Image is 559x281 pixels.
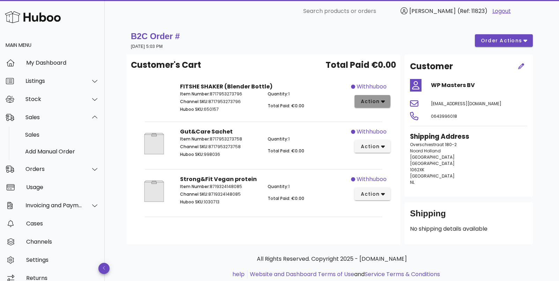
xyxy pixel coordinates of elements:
[131,31,180,41] strong: B2C Order #
[326,59,396,71] span: Total Paid €0.00
[25,166,82,172] div: Orders
[180,199,204,205] span: Huboo SKU:
[26,257,99,263] div: Settings
[232,270,245,278] a: help
[180,82,273,91] strong: FITSHE SHAKER (Blender Bottle)
[268,183,347,190] p: 1
[132,255,531,263] p: All Rights Reserved. Copyright 2025 - [DOMAIN_NAME]
[410,208,527,225] div: Shipping
[5,9,61,24] img: Huboo Logo
[431,81,527,89] h4: WP Masters BV
[409,7,456,15] span: [PERSON_NAME]
[180,175,257,183] strong: Strong&Fit Vegan protein
[26,59,99,66] div: My Dashboard
[410,142,457,147] span: Overschiestraat 180-2
[480,37,522,44] span: order actions
[180,106,204,112] span: Huboo SKU:
[431,101,501,107] span: [EMAIL_ADDRESS][DOMAIN_NAME]
[180,91,210,97] span: Item Number:
[250,270,354,278] a: Website and Dashboard Terms of Use
[410,179,415,185] span: NL
[268,148,304,154] span: Total Paid: €0.00
[360,143,380,150] span: action
[410,173,455,179] span: [GEOGRAPHIC_DATA]
[180,91,259,97] p: 8717953273796
[25,96,82,102] div: Stock
[268,183,288,189] span: Quantity:
[457,7,487,15] span: (Ref: 11823)
[268,103,304,109] span: Total Paid: €0.00
[180,144,259,150] p: 8717953273758
[410,132,527,142] h3: Shipping Address
[180,136,210,142] span: Item Number:
[360,190,380,198] span: action
[25,131,99,138] div: Sales
[136,175,172,207] img: Product Image
[268,136,347,142] p: 1
[180,128,233,136] strong: Gut&Care Sachet
[180,183,210,189] span: Item Number:
[180,99,208,105] span: Channel SKU:
[180,151,204,157] span: Huboo SKU:
[357,82,387,91] span: withhuboo
[360,98,380,105] span: action
[355,188,390,200] button: action
[355,140,390,153] button: action
[410,154,455,160] span: [GEOGRAPHIC_DATA]
[475,34,533,47] button: order actions
[410,225,527,233] p: No shipping details available
[180,191,208,197] span: Channel SKU:
[131,59,201,71] span: Customer's Cart
[180,191,259,197] p: 8719324148085
[26,238,99,245] div: Channels
[431,113,457,119] span: 0643996018
[268,91,347,97] p: 1
[131,44,163,49] small: [DATE] 5:03 PM
[180,106,259,113] p: 650157
[268,136,288,142] span: Quantity:
[25,114,82,121] div: Sales
[410,148,441,154] span: Noord Holland
[25,78,82,84] div: Listings
[180,99,259,105] p: 8717953273796
[410,160,455,166] span: [GEOGRAPHIC_DATA]
[492,7,511,15] a: Logout
[180,136,259,142] p: 8717953273758
[180,199,259,205] p: 1030713
[25,202,82,209] div: Invoicing and Payments
[268,195,304,201] span: Total Paid: €0.00
[180,151,259,158] p: 998036
[410,167,424,173] span: 1062XK
[410,60,453,73] h2: Customer
[180,144,208,150] span: Channel SKU:
[355,95,390,108] button: action
[180,183,259,190] p: 8719324148085
[268,91,288,97] span: Quantity:
[357,175,387,183] span: withhuboo
[365,270,440,278] a: Service Terms & Conditions
[357,128,387,136] span: withhuboo
[26,220,99,227] div: Cases
[136,128,172,160] img: Product Image
[26,184,99,190] div: Usage
[247,270,440,279] li: and
[25,148,99,155] div: Add Manual Order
